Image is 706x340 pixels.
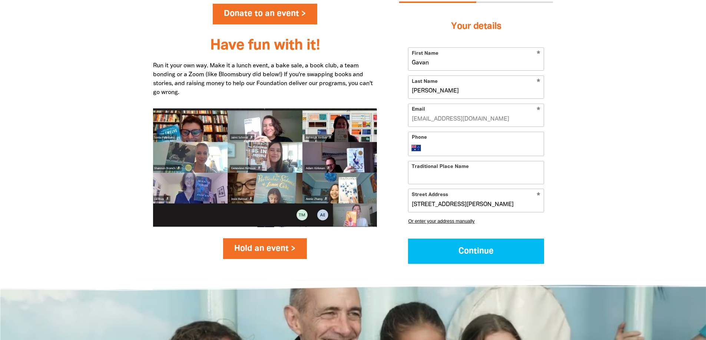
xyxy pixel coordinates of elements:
[153,61,377,97] p: Run it your own way. Make it a lunch event, a bake sale, a book club, a team bonding or a Zoom (l...
[408,219,544,224] button: Or enter your address manually
[408,239,544,264] button: Continue
[210,39,320,53] span: Have fun with it!
[408,12,544,41] h3: Your details
[213,4,318,24] a: Donate to an event >
[223,238,307,259] a: Hold an event >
